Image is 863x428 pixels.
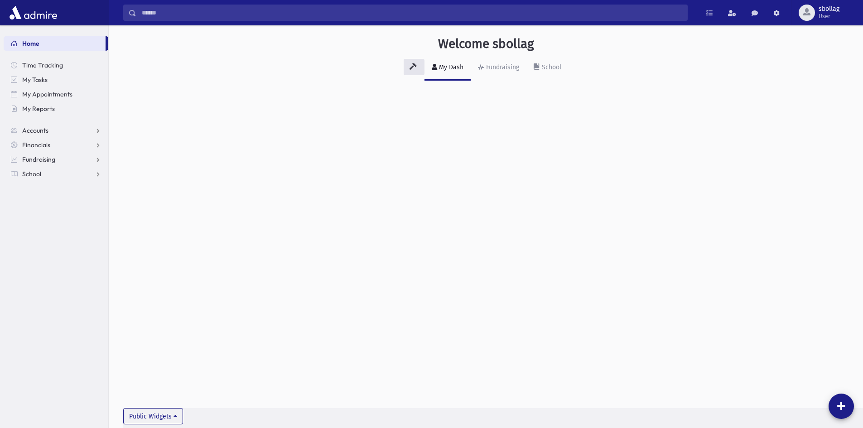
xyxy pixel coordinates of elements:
a: Home [4,36,106,51]
a: My Tasks [4,72,108,87]
a: Accounts [4,123,108,138]
span: Financials [22,141,50,149]
span: My Appointments [22,90,72,98]
a: Fundraising [471,55,526,81]
div: School [540,63,561,71]
button: Public Widgets [123,408,183,424]
span: sbollag [819,5,839,13]
a: Financials [4,138,108,152]
span: My Tasks [22,76,48,84]
a: My Appointments [4,87,108,101]
div: Fundraising [484,63,519,71]
a: Fundraising [4,152,108,167]
a: Time Tracking [4,58,108,72]
div: My Dash [437,63,463,71]
a: School [526,55,569,81]
h3: Welcome sbollag [438,36,534,52]
img: AdmirePro [7,4,59,22]
a: School [4,167,108,181]
span: Home [22,39,39,48]
a: My Dash [424,55,471,81]
span: Accounts [22,126,48,135]
span: Fundraising [22,155,55,164]
span: Time Tracking [22,61,63,69]
span: My Reports [22,105,55,113]
span: School [22,170,41,178]
a: My Reports [4,101,108,116]
input: Search [136,5,687,21]
span: User [819,13,839,20]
